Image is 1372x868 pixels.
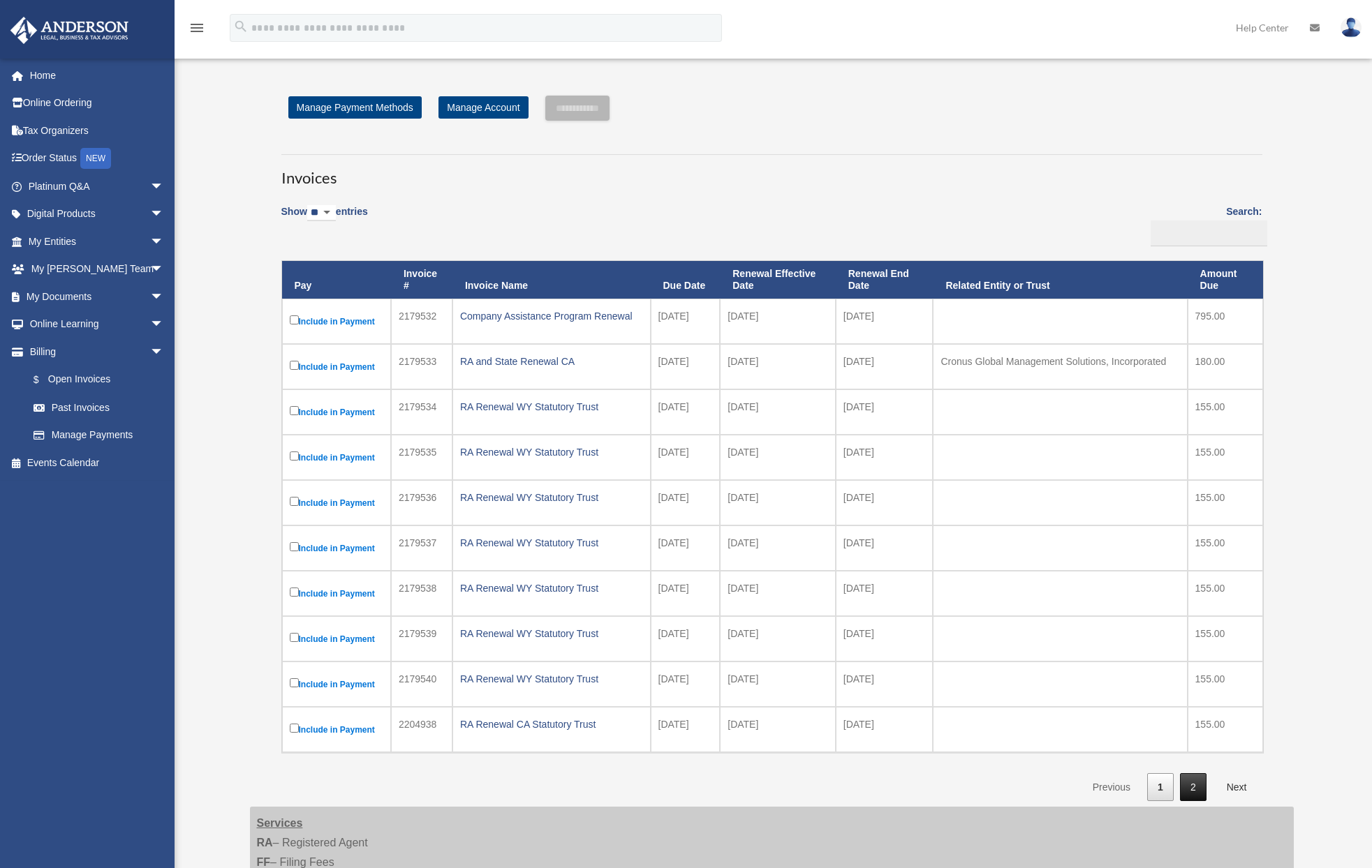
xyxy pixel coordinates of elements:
a: 1 [1147,773,1174,802]
a: menu [189,24,205,36]
td: [DATE] [720,616,836,661]
span: arrow_drop_down [150,338,178,366]
i: search [233,19,249,34]
td: [DATE] [720,661,836,707]
th: Invoice #: activate to sort column ascending [391,261,452,299]
a: Platinum Q&Aarrow_drop_down [10,172,185,200]
td: 155.00 [1188,616,1263,661]
i: menu [189,20,205,36]
th: Due Date: activate to sort column ascending [651,261,721,299]
td: [DATE] [651,571,721,616]
td: [DATE] [720,525,836,571]
label: Include in Payment [290,403,383,421]
span: arrow_drop_down [150,200,178,229]
input: Include in Payment [290,406,299,415]
select: Showentries [307,205,336,221]
td: [DATE] [651,480,721,525]
td: 2179535 [391,435,452,480]
td: [DATE] [836,435,934,480]
td: [DATE] [836,299,934,344]
div: RA Renewal WY Statutory Trust [460,624,643,643]
div: NEW [80,148,111,169]
td: [DATE] [651,299,721,344]
div: Company Assistance Program Renewal [460,306,643,326]
td: 155.00 [1188,389,1263,435]
td: 2179536 [391,480,452,525]
a: My Entitiesarrow_drop_down [10,227,185,255]
img: Anderson Advisors Platinum Portal [6,17,133,44]
label: Include in Payment [290,630,383,648]
th: Renewal End Date: activate to sort column ascending [836,261,934,299]
td: [DATE] [836,389,934,435]
td: 2179539 [391,616,452,661]
td: [DATE] [720,707,836,752]
label: Show entries [281,203,368,235]
div: RA Renewal CA Statutory Trust [460,714,643,734]
a: Next [1216,773,1257,802]
td: [DATE] [836,525,934,571]
a: My [PERSON_NAME] Teamarrow_drop_down [10,255,185,283]
td: 155.00 [1188,707,1263,752]
a: Online Ordering [10,89,185,117]
div: RA Renewal WY Statutory Trust [460,488,643,507]
label: Include in Payment [290,721,383,738]
td: [DATE] [836,707,934,752]
div: RA Renewal WY Statutory Trust [460,669,643,689]
label: Include in Payment [290,358,383,375]
td: [DATE] [720,480,836,525]
td: 2179534 [391,389,452,435]
td: [DATE] [836,344,934,389]
td: [DATE] [651,616,721,661]
td: [DATE] [651,707,721,752]
input: Include in Payment [290,588,299,597]
span: $ [41,371,48,389]
td: [DATE] [836,571,934,616]
a: Home [10,61,185,89]
th: Renewal Effective Date: activate to sort column ascending [720,261,836,299]
td: [DATE] [720,435,836,480]
span: arrow_drop_down [150,255,178,284]
strong: Services [257,817,303,829]
td: 2179533 [391,344,452,389]
input: Include in Payment [290,451,299,461]
input: Include in Payment [290,315,299,324]
a: Manage Account [438,96,528,119]
td: [DATE] [651,525,721,571]
input: Include in Payment [290,724,299,733]
a: Tax Organizers [10,117,185,144]
td: [DATE] [836,616,934,661]
span: arrow_drop_down [150,283,178,311]
input: Include in Payment [290,497,299,506]
div: RA Renewal WY Statutory Trust [460,397,643,417]
td: 2204938 [391,707,452,752]
a: Billingarrow_drop_down [10,338,178,366]
input: Include in Payment [290,678,299,687]
label: Include in Payment [290,494,383,511]
td: [DATE] [651,435,721,480]
a: Previous [1082,773,1141,802]
td: [DATE] [836,480,934,525]
div: RA and State Renewal CA [460,352,643,371]
div: RA Renewal WY Statutory Trust [460,442,643,462]
a: $Open Invoices [20,366,171,394]
a: My Documentsarrow_drop_down [10,283,185,310]
td: 795.00 [1188,299,1263,344]
td: 2179532 [391,299,452,344]
td: 180.00 [1188,344,1263,389]
a: Digital Productsarrow_drop_down [10,200,185,228]
td: [DATE] [720,344,836,389]
img: User Pic [1341,17,1362,38]
label: Include in Payment [290,539,383,557]
th: Related Entity or Trust: activate to sort column ascending [933,261,1187,299]
td: 155.00 [1188,435,1263,480]
a: Past Invoices [20,394,178,421]
span: arrow_drop_down [150,172,178,201]
label: Include in Payment [290,449,383,466]
input: Include in Payment [290,633,299,642]
input: Include in Payment [290,542,299,551]
label: Include in Payment [290,675,383,693]
th: Pay: activate to sort column descending [282,261,391,299]
td: 155.00 [1188,571,1263,616]
a: Manage Payments [20,421,178,449]
td: 2179537 [391,525,452,571]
